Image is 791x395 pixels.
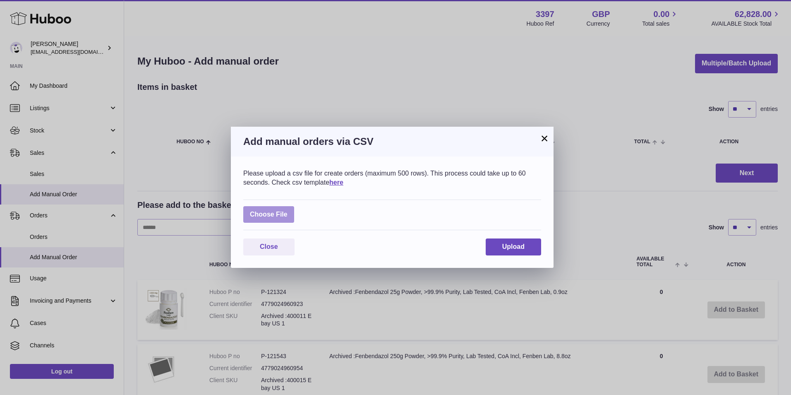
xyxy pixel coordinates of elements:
span: Upload [502,243,525,250]
button: × [539,133,549,143]
span: Close [260,243,278,250]
div: Please upload a csv file for create orders (maximum 500 rows). This process could take up to 60 s... [243,169,541,187]
h3: Add manual orders via CSV [243,135,541,148]
span: Choose File [243,206,294,223]
button: Upload [486,238,541,255]
button: Close [243,238,295,255]
a: here [329,179,343,186]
